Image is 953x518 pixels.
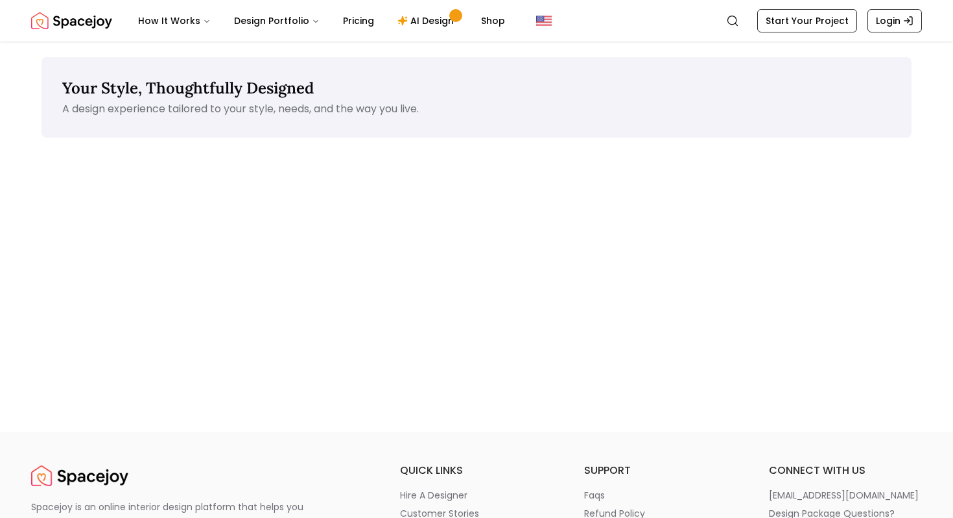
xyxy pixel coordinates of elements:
[536,13,552,29] img: United States
[62,78,891,99] p: Your Style, Thoughtfully Designed
[387,8,468,34] a: AI Design
[62,101,891,117] p: A design experience tailored to your style, needs, and the way you live.
[867,9,922,32] a: Login
[769,463,922,478] h6: connect with us
[128,8,221,34] button: How It Works
[31,8,112,34] a: Spacejoy
[400,463,553,478] h6: quick links
[400,489,553,502] a: hire a designer
[769,489,922,502] a: [EMAIL_ADDRESS][DOMAIN_NAME]
[224,8,330,34] button: Design Portfolio
[471,8,515,34] a: Shop
[584,463,737,478] h6: support
[584,489,605,502] p: faqs
[31,8,112,34] img: Spacejoy Logo
[128,8,515,34] nav: Main
[400,489,467,502] p: hire a designer
[31,463,128,489] a: Spacejoy
[769,489,919,502] p: [EMAIL_ADDRESS][DOMAIN_NAME]
[584,489,737,502] a: faqs
[31,463,128,489] img: Spacejoy Logo
[757,9,857,32] a: Start Your Project
[333,8,384,34] a: Pricing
